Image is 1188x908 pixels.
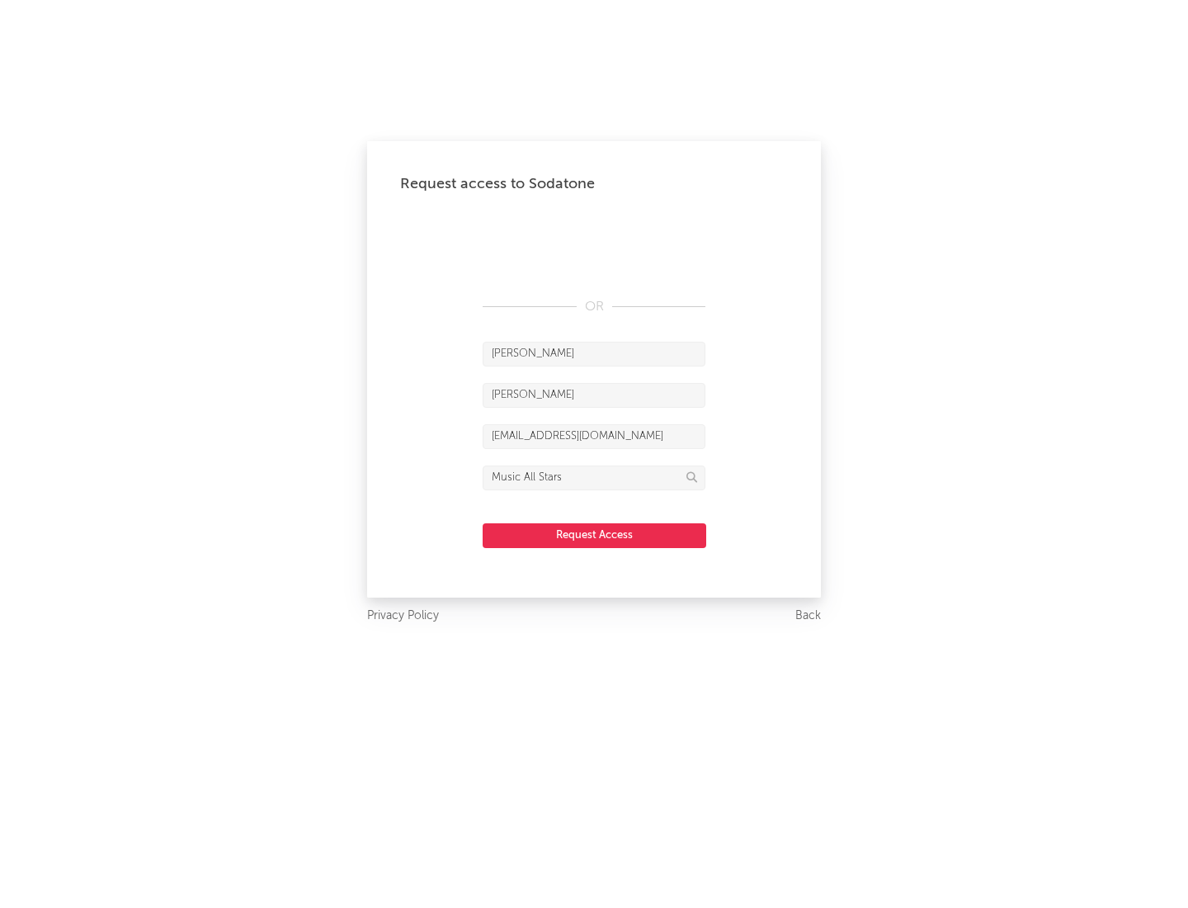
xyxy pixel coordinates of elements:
input: First Name [483,342,705,367]
button: Request Access [483,523,706,548]
a: Back [795,606,821,627]
input: Division [483,466,705,490]
input: Email [483,424,705,449]
input: Last Name [483,383,705,408]
div: Request access to Sodatone [400,174,788,194]
div: OR [483,297,705,317]
a: Privacy Policy [367,606,439,627]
